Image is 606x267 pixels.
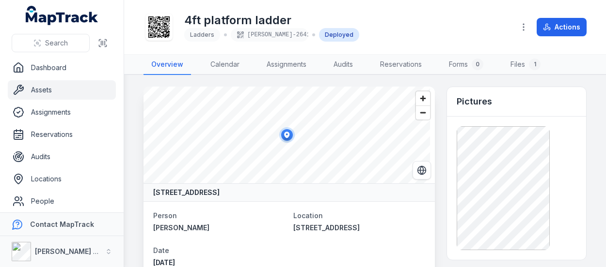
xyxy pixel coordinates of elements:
div: [PERSON_NAME]-2641 [231,28,308,42]
span: Person [153,211,177,220]
a: [STREET_ADDRESS] [293,223,426,233]
div: Deployed [319,28,359,42]
span: Location [293,211,323,220]
button: Switch to Satellite View [413,161,431,179]
a: Files1 [503,55,548,75]
a: Dashboard [8,58,116,77]
a: Audits [326,55,361,75]
a: Assignments [259,55,314,75]
div: 1 [529,59,541,70]
h1: 4ft platform ladder [184,13,359,28]
a: People [8,192,116,211]
strong: Contact MapTrack [30,220,94,228]
span: Date [153,246,169,254]
canvas: Map [144,87,430,183]
strong: [STREET_ADDRESS] [153,188,220,197]
strong: [PERSON_NAME] Air [35,247,102,255]
div: 0 [472,59,483,70]
a: MapTrack [26,6,98,25]
span: Ladders [190,31,214,38]
a: Audits [8,147,116,166]
a: Reservations [372,55,430,75]
a: Locations [8,169,116,189]
a: Assets [8,80,116,100]
a: Calendar [203,55,247,75]
button: Zoom in [416,91,430,105]
a: Forms0 [441,55,491,75]
button: Search [12,34,90,52]
h3: Pictures [457,95,492,108]
button: Actions [537,18,587,36]
span: Search [45,38,68,48]
span: [STREET_ADDRESS] [293,223,360,232]
a: [PERSON_NAME] [153,223,286,233]
a: Reservations [8,125,116,144]
button: Zoom out [416,105,430,119]
a: Overview [144,55,191,75]
a: Assignments [8,103,116,122]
